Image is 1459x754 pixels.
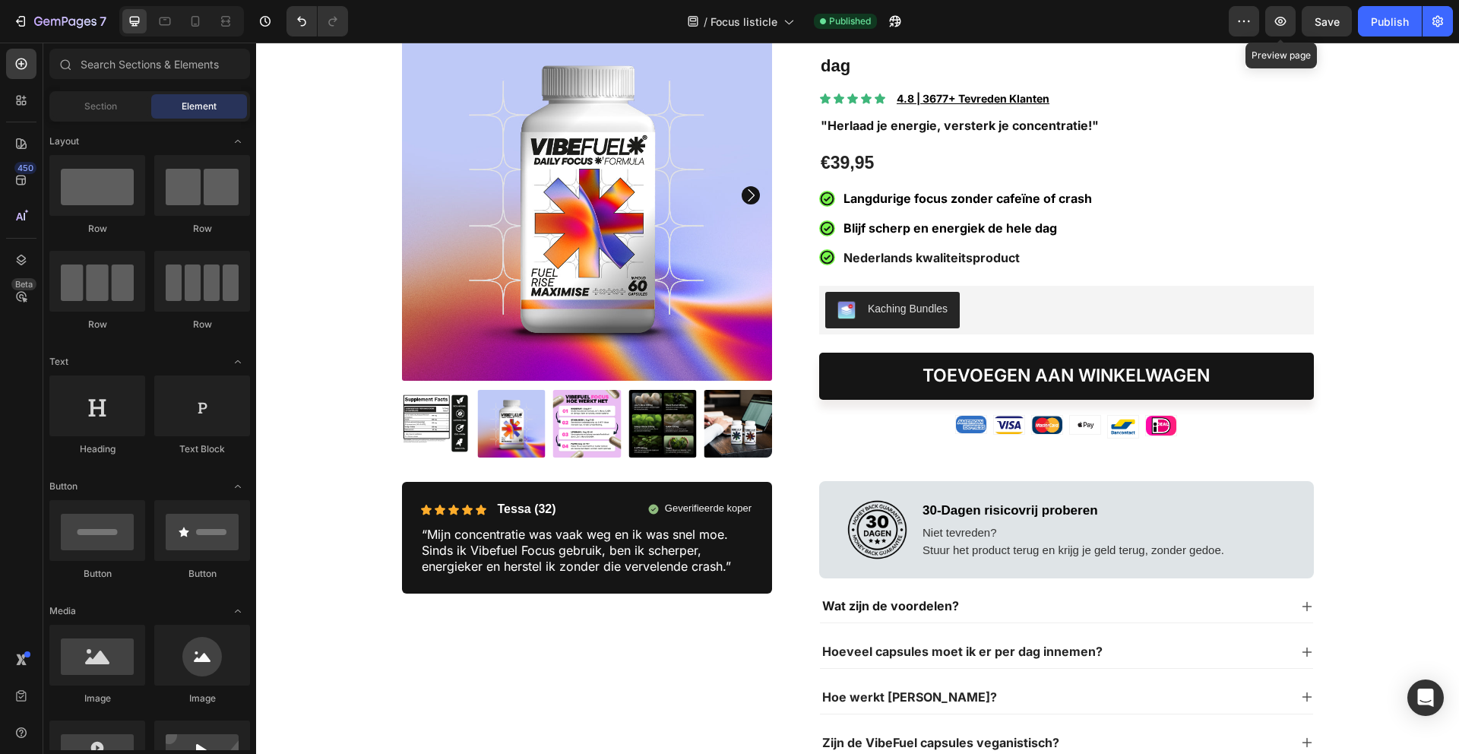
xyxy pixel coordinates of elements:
strong: Langdurige focus zonder cafeïne of crash [587,148,836,163]
div: TOEVOEGEN AAN WINKELWAGEN [666,322,954,345]
span: Toggle open [226,474,250,499]
span: Published [829,14,871,28]
span: Toggle open [226,350,250,374]
img: gempages_563802478559101963-affe551c-55f9-40b5-a265-e43a3c15e112.png [700,373,730,391]
div: Text Block [154,442,250,456]
span: Geverifieerde koper [409,460,495,471]
span: Text [49,355,68,369]
button: Save [1302,6,1352,36]
span: Section [84,100,117,113]
span: Save [1315,15,1340,28]
p: 7 [100,12,106,30]
img: gempages_563802478559101963-4d9bf244-6445-4f92-b94c-88d774315f9b.png [852,373,882,394]
span: Media [49,604,76,618]
button: Carousel Next Arrow [486,144,504,162]
img: gempages_563802478559101963-1e49097a-7d4c-489f-9c9e-0dafdf18d367.png [776,373,806,391]
button: TOEVOEGEN AAN WINKELWAGEN [563,310,1058,357]
strong: 30-Dagen risicovrij proberen [666,458,968,478]
img: Geld terug icoon [590,457,651,518]
p: Hoe werkt [PERSON_NAME]? [566,647,741,663]
div: Publish [1371,14,1409,30]
span: Layout [49,135,79,148]
div: Row [154,318,250,331]
div: Image [154,692,250,705]
strong: Zijn de VibeFuel capsules veganistisch? [566,692,803,708]
span: Tessa (32) [242,460,300,473]
p: Hoeveel capsules moet ik er per dag innemen? [566,601,847,617]
div: Beta [11,278,36,290]
div: Button [49,567,145,581]
div: Button [154,567,250,581]
div: Image [49,692,145,705]
span: Wat zijn de voordelen? [566,556,703,571]
img: gempages_563802478559101963-e5ca44e4-3b3a-4b18-9ad8-11f5ff329bd6.png [738,373,768,391]
a: 4.8 | 3677+ Tevreden Klanten [641,49,793,62]
div: Undo/Redo [286,6,348,36]
span: Toggle open [226,599,250,623]
img: KachingBundles.png [581,258,600,277]
div: Row [154,222,250,236]
img: gempages_563802478559101963-083458c2-0ab2-4531-b57b-d22d6c89288f.png [814,373,844,391]
button: Kaching Bundles [569,249,704,286]
div: Kaching Bundles [612,258,692,274]
div: Row [49,318,145,331]
div: €39,95 [563,108,1058,134]
p: Niet tevreden? Stuur het product terug en krijg je geld terug, zonder gedoe. [666,458,968,517]
div: 450 [14,162,36,174]
span: Toggle open [226,129,250,154]
span: Element [182,100,217,113]
span: / [704,14,707,30]
strong: "Herlaad je energie, versterk je concentratie!" [565,75,843,90]
div: Row [49,222,145,236]
img: gempages_563802478559101963-ebe9c1d4-6d2d-4fe5-8237-a250de694c4c.jpg [890,373,920,393]
span: Button [49,480,78,493]
iframe: Design area [256,43,1459,754]
input: Search Sections & Elements [49,49,250,79]
div: Heading [49,442,145,456]
div: Open Intercom Messenger [1407,680,1444,716]
span: “Mijn concentratie was vaak weg en ik was snel moe. Sinds ik Vibefuel Focus gebruik, ben ik scher... [166,484,475,531]
button: 7 [6,6,113,36]
strong: Blijf scherp en energiek de hele dag [587,178,801,193]
strong: Nederlands kwaliteitsproduct [587,208,764,223]
button: Publish [1358,6,1422,36]
span: Focus listicle [711,14,777,30]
